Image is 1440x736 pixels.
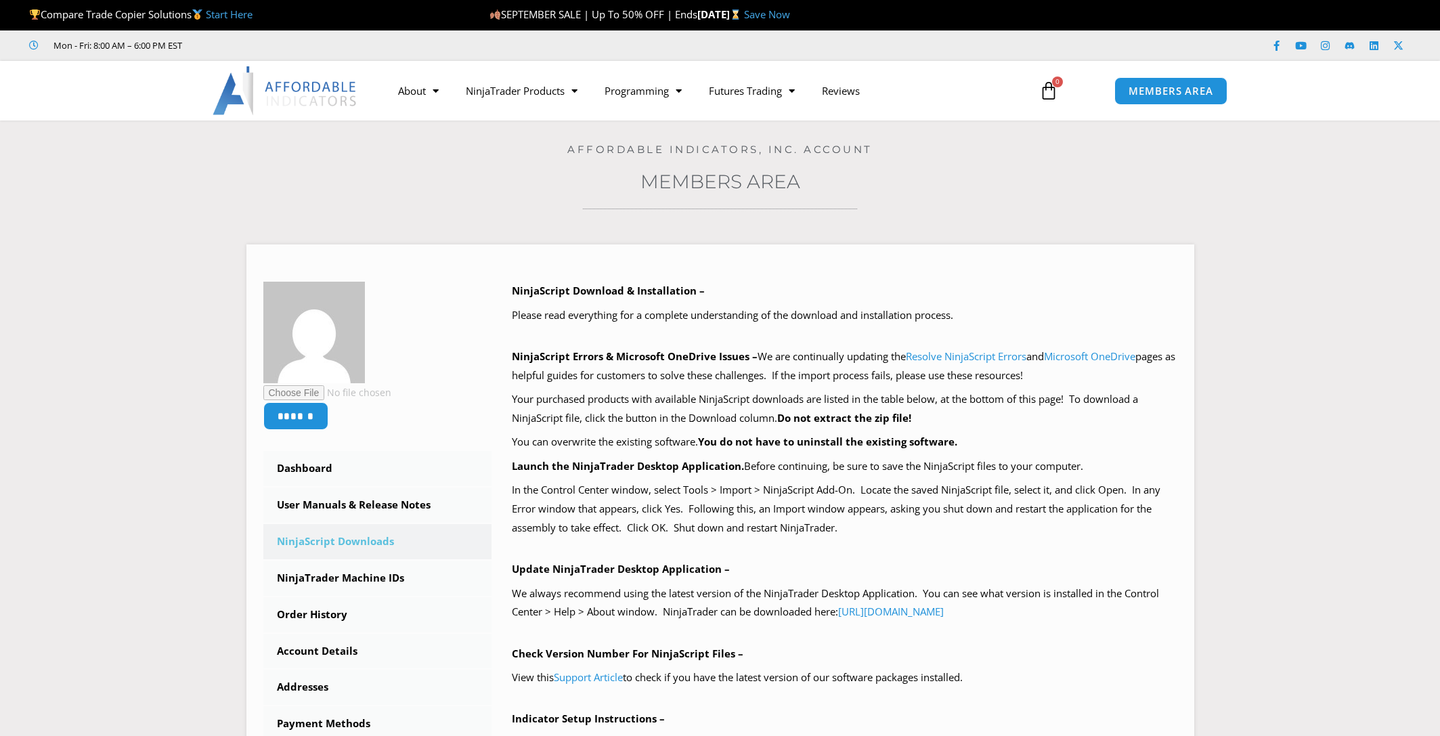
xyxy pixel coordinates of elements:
b: Launch the NinjaTrader Desktop Application. [512,459,744,473]
a: Futures Trading [695,75,808,106]
p: We always recommend using the latest version of the NinjaTrader Desktop Application. You can see ... [512,584,1177,622]
span: MEMBERS AREA [1129,86,1213,96]
p: Before continuing, be sure to save the NinjaScript files to your computer. [512,457,1177,476]
img: 7cb8a4423ac750571c1dc65f8d8a4aa01efd31948948962f58a5d80f4a3f0aa1 [263,282,365,383]
p: We are continually updating the and pages as helpful guides for customers to solve these challeng... [512,347,1177,385]
a: NinjaTrader Products [452,75,591,106]
nav: Menu [385,75,1024,106]
b: Check Version Number For NinjaScript Files – [512,647,743,660]
b: NinjaScript Errors & Microsoft OneDrive Issues – [512,349,758,363]
span: 0 [1052,77,1063,87]
img: 🍂 [490,9,500,20]
b: You do not have to uninstall the existing software. [698,435,957,448]
span: SEPTEMBER SALE | Up To 50% OFF | Ends [489,7,697,21]
a: Save Now [744,7,790,21]
b: NinjaScript Download & Installation – [512,284,705,297]
a: NinjaScript Downloads [263,524,492,559]
a: Start Here [206,7,253,21]
b: Indicator Setup Instructions – [512,712,665,725]
b: Update NinjaTrader Desktop Application – [512,562,730,576]
a: User Manuals & Release Notes [263,488,492,523]
a: NinjaTrader Machine IDs [263,561,492,596]
a: MEMBERS AREA [1114,77,1227,105]
a: Addresses [263,670,492,705]
a: [URL][DOMAIN_NAME] [838,605,944,618]
img: 🥇 [192,9,202,20]
a: Resolve NinjaScript Errors [906,349,1026,363]
a: Reviews [808,75,873,106]
a: Programming [591,75,695,106]
a: Account Details [263,634,492,669]
img: 🏆 [30,9,40,20]
a: Microsoft OneDrive [1044,349,1135,363]
span: Mon - Fri: 8:00 AM – 6:00 PM EST [50,37,182,53]
span: Compare Trade Copier Solutions [29,7,253,21]
a: 0 [1019,71,1078,110]
a: Members Area [640,170,800,193]
strong: [DATE] [697,7,744,21]
a: Dashboard [263,451,492,486]
b: Do not extract the zip file! [777,411,911,425]
p: View this to check if you have the latest version of our software packages installed. [512,668,1177,687]
a: Order History [263,597,492,632]
img: LogoAI | Affordable Indicators – NinjaTrader [213,66,358,115]
a: Affordable Indicators, Inc. Account [567,143,873,156]
p: Please read everything for a complete understanding of the download and installation process. [512,306,1177,325]
img: ⌛ [730,9,741,20]
p: Your purchased products with available NinjaScript downloads are listed in the table below, at th... [512,390,1177,428]
p: You can overwrite the existing software. [512,433,1177,452]
a: About [385,75,452,106]
iframe: Customer reviews powered by Trustpilot [201,39,404,52]
a: Support Article [554,670,623,684]
p: In the Control Center window, select Tools > Import > NinjaScript Add-On. Locate the saved NinjaS... [512,481,1177,538]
